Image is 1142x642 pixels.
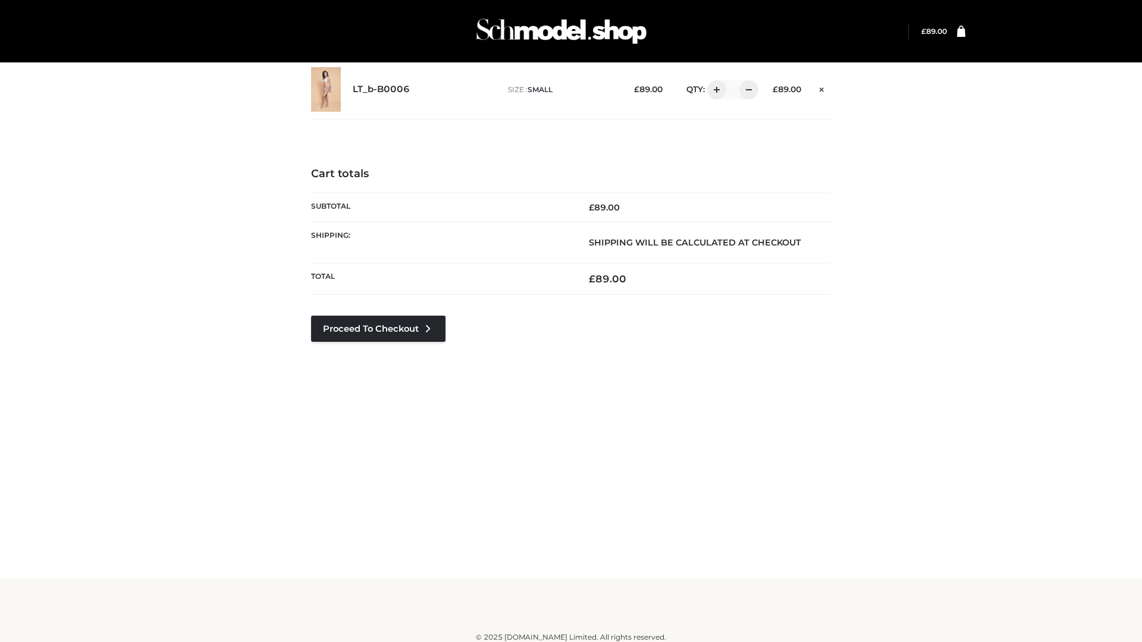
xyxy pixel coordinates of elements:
[589,237,801,248] strong: Shipping will be calculated at checkout
[773,84,801,94] bdi: 89.00
[921,27,947,36] bdi: 89.00
[311,263,571,295] th: Total
[634,84,639,94] span: £
[353,84,410,95] a: LT_b-B0006
[813,80,831,96] a: Remove this item
[311,316,445,342] a: Proceed to Checkout
[311,168,831,181] h4: Cart totals
[508,84,616,95] p: size :
[528,85,553,94] span: SMALL
[634,84,663,94] bdi: 89.00
[773,84,778,94] span: £
[589,273,626,285] bdi: 89.00
[311,222,571,263] th: Shipping:
[674,80,754,99] div: QTY:
[472,8,651,55] img: Schmodel Admin 964
[921,27,926,36] span: £
[311,193,571,222] th: Subtotal
[589,202,594,213] span: £
[589,202,620,213] bdi: 89.00
[921,27,947,36] a: £89.00
[311,67,341,112] img: LT_b-B0006 - SMALL
[589,273,595,285] span: £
